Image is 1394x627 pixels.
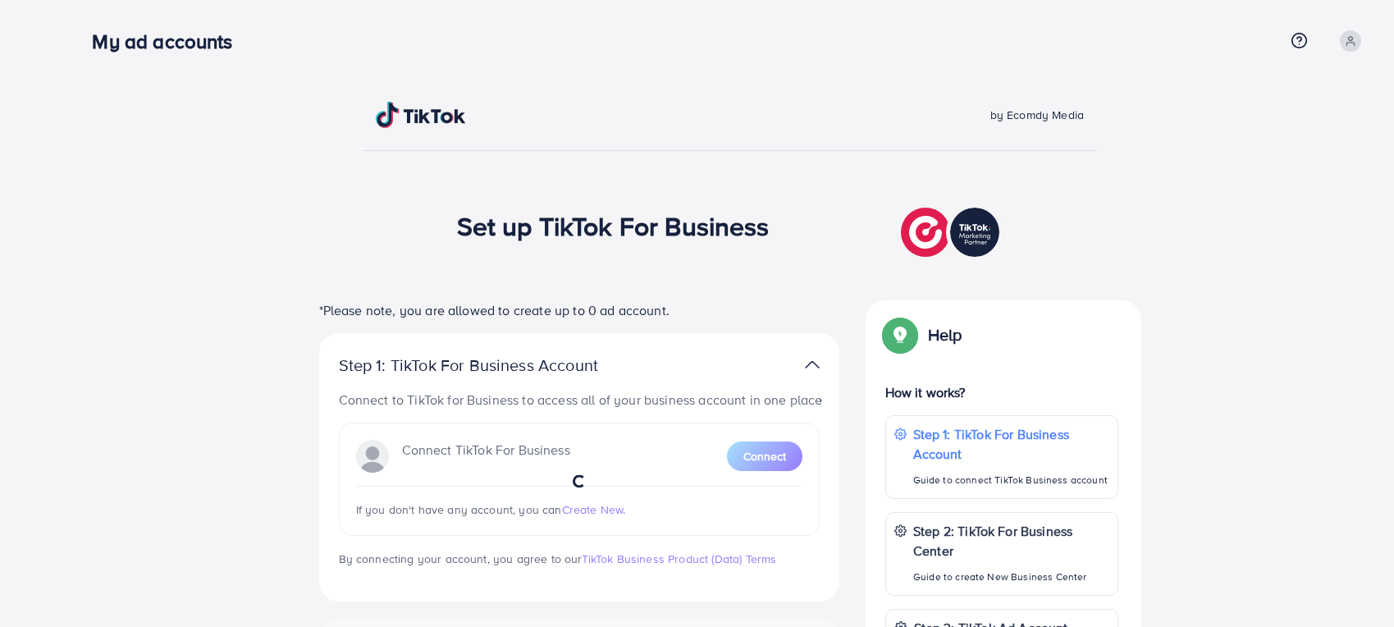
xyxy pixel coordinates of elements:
[457,210,770,241] h1: Set up TikTok For Business
[376,102,466,128] img: TikTok
[990,107,1084,123] span: by Ecomdy Media
[901,204,1003,261] img: TikTok partner
[913,567,1109,587] p: Guide to create New Business Center
[319,300,839,320] p: *Please note, you are allowed to create up to 0 ad account.
[885,320,915,350] img: Popup guide
[885,382,1118,402] p: How it works?
[805,353,820,377] img: TikTok partner
[913,521,1109,561] p: Step 2: TikTok For Business Center
[339,355,651,375] p: Step 1: TikTok For Business Account
[913,424,1109,464] p: Step 1: TikTok For Business Account
[913,470,1109,490] p: Guide to connect TikTok Business account
[928,325,962,345] p: Help
[92,30,245,53] h3: My ad accounts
